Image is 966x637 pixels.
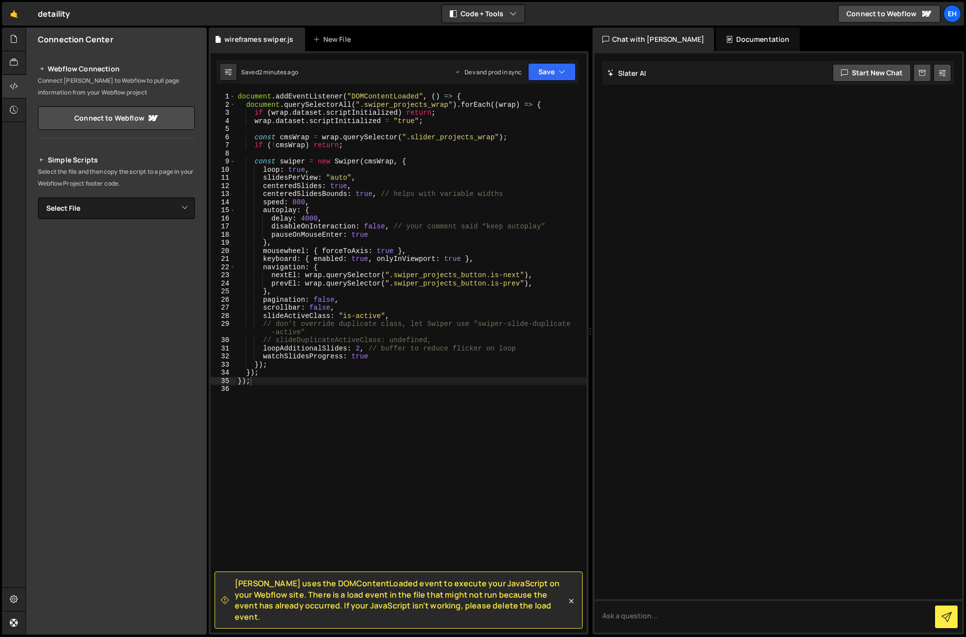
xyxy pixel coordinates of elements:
div: 3 [211,109,236,117]
div: 16 [211,215,236,223]
div: 11 [211,174,236,182]
div: 23 [211,271,236,280]
div: 22 [211,263,236,272]
div: 1 [211,93,236,101]
div: 27 [211,304,236,312]
div: 7 [211,141,236,150]
p: Connect [PERSON_NAME] to Webflow to pull page information from your Webflow project [38,75,195,98]
span: [PERSON_NAME] uses the DOMContentLoaded event to execute your JavaScript on your Webflow site. Th... [235,578,566,622]
div: 9 [211,158,236,166]
div: 12 [211,182,236,191]
div: 36 [211,385,236,393]
div: 19 [211,239,236,247]
div: 21 [211,255,236,263]
a: 🤙 [2,2,26,26]
div: 29 [211,320,236,336]
div: 2 minutes ago [259,68,298,76]
h2: Simple Scripts [38,154,195,166]
div: 32 [211,352,236,361]
div: 4 [211,117,236,126]
div: 6 [211,133,236,142]
div: 8 [211,150,236,158]
iframe: YouTube video player [38,235,196,324]
div: 33 [211,361,236,369]
button: Code + Tools [442,5,525,23]
div: 28 [211,312,236,320]
div: 15 [211,206,236,215]
div: detaility [38,8,70,20]
a: Connect to Webflow [38,106,195,130]
div: Saved [241,68,298,76]
h2: Connection Center [38,34,113,45]
div: 18 [211,231,236,239]
a: eh [943,5,961,23]
div: 25 [211,287,236,296]
div: 10 [211,166,236,174]
iframe: YouTube video player [38,330,196,419]
div: 17 [211,223,236,231]
div: 2 [211,101,236,109]
button: Save [528,63,576,81]
div: 31 [211,345,236,353]
div: wireframes swiper.js [224,34,293,44]
div: 24 [211,280,236,288]
div: 26 [211,296,236,304]
h2: Slater AI [607,68,647,78]
div: 14 [211,198,236,207]
div: 34 [211,369,236,377]
div: 35 [211,377,236,385]
div: 5 [211,125,236,133]
div: Dev and prod in sync [455,68,522,76]
div: 30 [211,336,236,345]
div: 20 [211,247,236,255]
div: 13 [211,190,236,198]
button: Start new chat [833,64,911,82]
div: Documentation [716,28,799,51]
a: Connect to Webflow [838,5,940,23]
h2: Webflow Connection [38,63,195,75]
div: Chat with [PERSON_NAME] [592,28,715,51]
div: New File [313,34,354,44]
p: Select the file and then copy the script to a page in your Webflow Project footer code. [38,166,195,190]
